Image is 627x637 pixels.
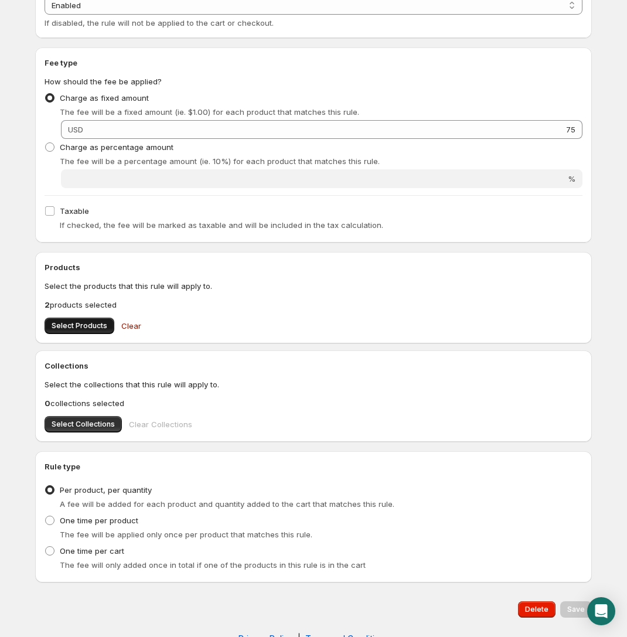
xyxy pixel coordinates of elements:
p: Select the collections that this rule will apply to. [45,379,582,390]
button: Select Products [45,318,114,334]
p: Select the products that this rule will apply to. [45,280,582,292]
button: Clear [114,314,148,338]
b: 2 [45,300,50,309]
div: Open Intercom Messenger [587,597,615,625]
span: The fee will be applied only once per product that matches this rule. [60,530,312,539]
span: Charge as percentage amount [60,142,173,152]
span: Select Collections [52,420,115,429]
span: % [568,174,575,183]
p: The fee will be a percentage amount (ie. 10%) for each product that matches this rule. [60,155,582,167]
span: Taxable [60,206,89,216]
h2: Rule type [45,461,582,472]
span: Charge as fixed amount [60,93,149,103]
span: One time per product [60,516,138,525]
span: If checked, the fee will be marked as taxable and will be included in the tax calculation. [60,220,383,230]
button: Delete [518,601,556,618]
span: A fee will be added for each product and quantity added to the cart that matches this rule. [60,499,394,509]
span: The fee will be a fixed amount (ie. $1.00) for each product that matches this rule. [60,107,359,117]
h2: Products [45,261,582,273]
button: Select Collections [45,416,122,432]
span: If disabled, the rule will not be applied to the cart or checkout. [45,18,274,28]
span: Clear [121,320,141,332]
p: products selected [45,299,582,311]
span: Delete [525,605,548,614]
p: collections selected [45,397,582,409]
b: 0 [45,398,50,408]
span: How should the fee be applied? [45,77,162,86]
h2: Fee type [45,57,582,69]
span: USD [68,125,83,134]
span: Select Products [52,321,107,331]
span: One time per cart [60,546,124,556]
span: The fee will only added once in total if one of the products in this rule is in the cart [60,560,366,570]
h2: Collections [45,360,582,372]
span: Per product, per quantity [60,485,152,495]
